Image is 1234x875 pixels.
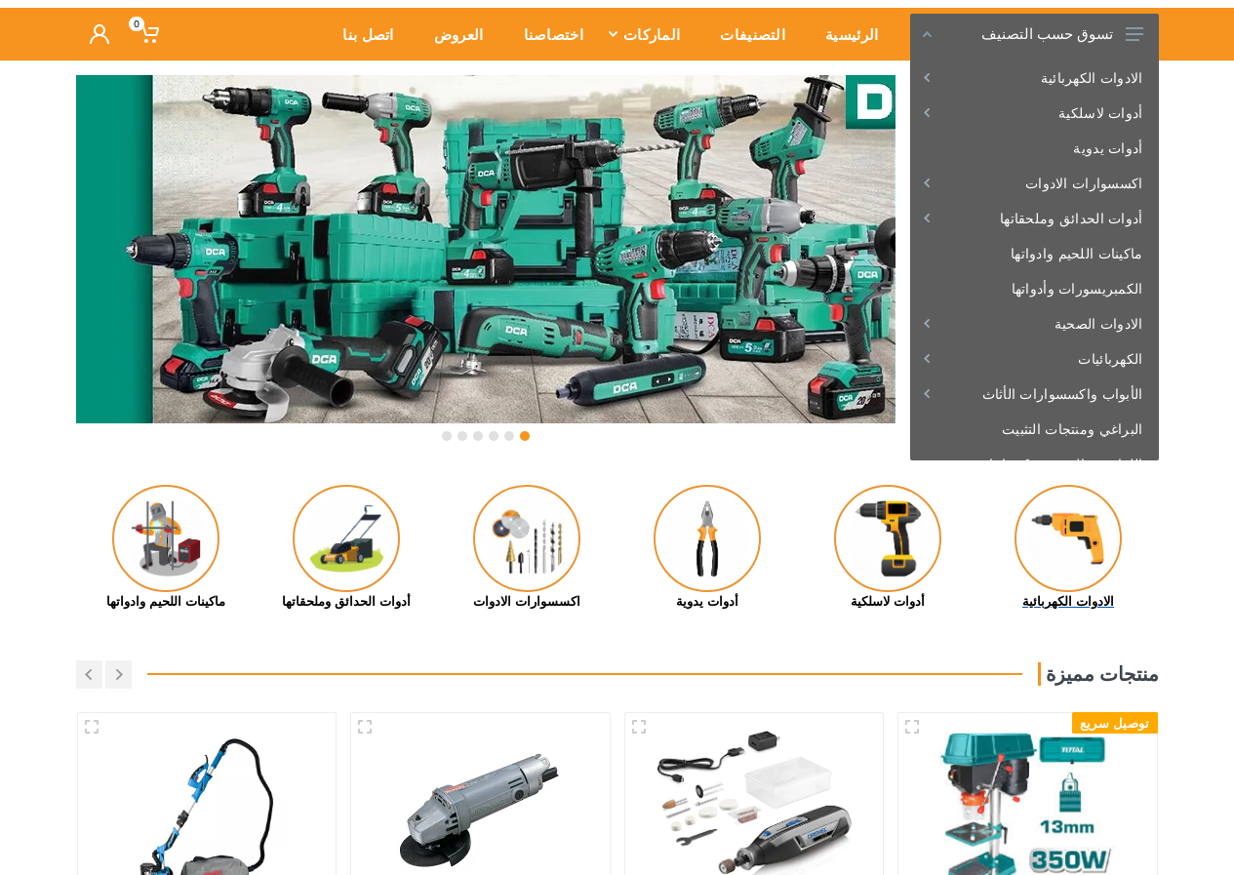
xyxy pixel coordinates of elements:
div: التصنيفات [694,14,799,55]
a: ماكينات اللحيم وادواتها [910,236,1159,271]
a: الادوات الصحية [910,306,1159,341]
a: اكسسوارات الادوات [910,166,1159,201]
a: ماكينات اللحيم وادواتها [76,485,257,612]
img: Royal - ماكينات اللحيم وادواتها [112,485,219,592]
a: الادوات الكهربائية [910,60,1159,96]
div: الماركات [597,14,694,55]
a: أدوات يدوية [617,485,798,612]
div: اختصاصنا [498,14,597,55]
a: اكسسوارات الادوات [437,485,617,612]
h3: منتجات مميزة [1038,662,1159,686]
div: العروض [408,14,498,55]
a: الرئيسية [799,8,892,60]
a: أدوات الحدائق وملحقاتها [257,485,437,612]
a: التصنيفات [694,8,799,60]
img: Royal - اكسسوارات الادوات [473,485,580,592]
img: Royal - أدوات لاسلكية [834,485,941,592]
div: توصيل سريع [1072,712,1158,734]
a: أدوات لاسلكية [910,96,1159,131]
a: أدوات لاسلكية [798,485,978,612]
img: Royal - أدوات الحدائق وملحقاتها [293,485,400,592]
button: تسوق حسب التصنيف [910,14,1159,55]
a: العروض [408,8,498,60]
a: الكمبريسورات وأدواتها [910,271,1159,306]
a: الأبواب واكسسوارات الأثاث [910,377,1159,412]
a: الكهربائيات [910,341,1159,377]
img: Royal - أدوات يدوية [654,485,761,592]
a: اختصاصنا [498,8,597,60]
div: أدوات الحدائق وملحقاتها [257,592,437,612]
img: Royal - الادوات الكهربائية [1015,485,1122,592]
a: اللواصق، السبري وكيميائيات [910,447,1159,482]
div: اتصل بنا [316,14,407,55]
a: 0 [123,8,173,60]
div: أدوات لاسلكية [798,592,978,612]
div: ماكينات اللحيم وادواتها [76,592,257,612]
a: أدوات الحدائق وملحقاتها [910,201,1159,236]
div: اكسسوارات الادوات [437,592,617,612]
a: الادوات الكهربائية [978,485,1159,612]
a: أدوات يدوية [910,131,1159,166]
span: 0 [129,17,144,31]
div: الادوات الكهربائية [978,592,1159,612]
a: اتصل بنا [316,8,407,60]
div: الرئيسية [799,14,892,55]
a: البراغي ومنتجات التثبيت [910,412,1159,447]
div: أدوات يدوية [617,592,798,612]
